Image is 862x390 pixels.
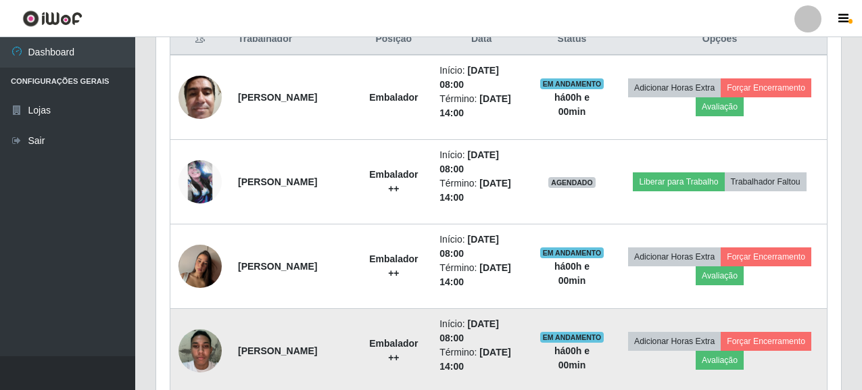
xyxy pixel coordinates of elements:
[554,345,590,370] strong: há 00 h e 00 min
[230,24,356,55] th: Trabalhador
[613,24,827,55] th: Opções
[721,78,811,97] button: Forçar Encerramento
[540,78,604,89] span: EM ANDAMENTO
[633,172,724,191] button: Liberar para Trabalho
[439,233,523,261] li: Início:
[628,78,721,97] button: Adicionar Horas Extra
[238,345,317,356] strong: [PERSON_NAME]
[439,92,523,120] li: Término:
[628,247,721,266] button: Adicionar Horas Extra
[22,10,82,27] img: CoreUI Logo
[178,322,222,379] img: 1752181822645.jpeg
[554,92,590,117] strong: há 00 h e 00 min
[238,261,317,272] strong: [PERSON_NAME]
[721,247,811,266] button: Forçar Encerramento
[721,332,811,351] button: Forçar Encerramento
[439,148,523,176] li: Início:
[369,92,418,103] strong: Embalador
[439,149,499,174] time: [DATE] 08:00
[554,261,590,286] strong: há 00 h e 00 min
[369,169,418,194] strong: Embalador ++
[696,97,744,116] button: Avaliação
[356,24,431,55] th: Posição
[439,176,523,205] li: Término:
[238,176,317,187] strong: [PERSON_NAME]
[725,172,807,191] button: Trabalhador Faltou
[696,351,744,370] button: Avaliação
[178,237,222,295] img: 1751731598467.jpeg
[369,338,418,363] strong: Embalador ++
[178,68,222,126] img: 1606512880080.jpeg
[439,318,499,343] time: [DATE] 08:00
[439,65,499,90] time: [DATE] 08:00
[548,177,596,188] span: AGENDADO
[439,317,523,345] li: Início:
[238,92,317,103] strong: [PERSON_NAME]
[431,24,531,55] th: Data
[628,332,721,351] button: Adicionar Horas Extra
[439,345,523,374] li: Término:
[531,24,613,55] th: Status
[178,160,222,203] img: 1652231236130.jpeg
[696,266,744,285] button: Avaliação
[540,247,604,258] span: EM ANDAMENTO
[439,234,499,259] time: [DATE] 08:00
[540,332,604,343] span: EM ANDAMENTO
[369,253,418,278] strong: Embalador ++
[439,64,523,92] li: Início:
[439,261,523,289] li: Término:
